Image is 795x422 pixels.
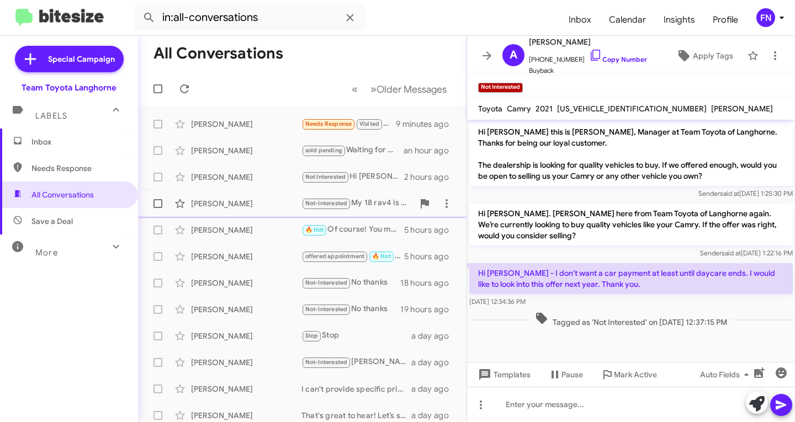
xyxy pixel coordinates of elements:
span: Not-Interested [305,279,348,286]
div: Stop [301,329,411,342]
div: 5 hours ago [404,225,458,236]
span: Not Interested [305,173,346,180]
div: [PERSON_NAME] the Sienna is running fine. Also I moved to [US_STATE] almost [DATE]. Thank you tho... [301,356,411,368]
span: said at [720,189,739,197]
nav: Page navigation example [346,78,453,100]
span: Tagged as 'Not Interested' on [DATE] 12:37:15 PM [531,312,732,328]
span: Pause [561,365,583,384]
span: « [352,82,358,96]
div: [PERSON_NAME] [191,172,301,183]
span: Camry [507,104,531,114]
button: Previous [345,78,364,100]
span: Toyota [478,104,502,114]
button: Templates [467,365,539,384]
span: said at [722,249,741,257]
span: [US_VEHICLE_IDENTIFICATION_NUMBER] [557,104,707,114]
button: Auto Fields [691,365,762,384]
span: 🔥 Hot [372,253,391,260]
span: Not-Interested [305,200,348,207]
div: [PERSON_NAME] [191,119,301,130]
div: Waiting for my car to come in next week. Then I can answer your question [301,144,404,157]
span: Sender [DATE] 1:25:30 PM [698,189,793,197]
a: Special Campaign [15,46,124,72]
span: Templates [476,365,531,384]
div: an hour ago [404,145,458,156]
span: Not-Interested [305,306,348,313]
span: Inbox [31,136,125,147]
span: sold pending [305,147,342,154]
div: [PERSON_NAME] [191,410,301,421]
div: [PERSON_NAME] [191,383,301,394]
input: Search [134,4,365,31]
div: [PERSON_NAME] [191,330,301,341]
span: Needs Response [305,120,352,127]
span: Labels [35,111,67,121]
a: Profile [704,4,747,36]
span: All Conversations [31,189,94,200]
p: Hi [PERSON_NAME]. [PERSON_NAME] here from Team Toyota of Langhorne again. We’re currently looking... [469,204,793,245]
div: [PERSON_NAME] [191,304,301,315]
div: [PERSON_NAME] [191,145,301,156]
div: Team Toyota Langhorne [22,82,116,93]
span: Auto Fields [700,365,753,384]
span: » [370,82,377,96]
span: Save a Deal [31,216,73,227]
div: [PERSON_NAME] [191,251,301,262]
span: [DATE] 12:34:36 PM [469,297,526,306]
a: Calendar [600,4,655,36]
span: Stop [305,332,319,339]
span: offered appointment [305,253,365,260]
span: A [510,46,517,64]
div: Hi [PERSON_NAME], yes it went well [301,117,396,130]
div: I can't provide specific pricing, but I can assure you we offer competitive offers for quality ve... [301,383,411,394]
span: 2021 [536,104,553,114]
h1: All Conversations [153,45,283,62]
span: 🔥 Hot [305,226,324,233]
a: Inbox [560,4,600,36]
span: Sender [DATE] 1:22:16 PM [700,249,793,257]
div: My 18 rav4 is paid off now! Do you know how long it's gonna take to get the title? [301,197,414,210]
div: [PERSON_NAME] [191,225,301,236]
span: More [35,248,58,258]
span: Not-Interested [305,359,348,366]
div: 2 hours ago [404,172,458,183]
span: [PHONE_NUMBER] [529,49,647,65]
button: Pause [539,365,592,384]
div: That's great to hear! Let’s schedule a time for you to come in and get an offer. When are you ava... [301,410,411,421]
div: 19 hours ago [400,304,458,315]
div: [PERSON_NAME] [191,198,301,209]
span: Special Campaign [48,54,115,65]
div: No thanks [301,276,400,289]
p: Hi [PERSON_NAME] - I don't want a car payment at least until daycare ends. I would like to look i... [469,263,793,294]
a: Insights [655,4,704,36]
button: FN [747,8,783,27]
div: 5 hours ago [404,251,458,262]
button: Next [364,78,453,100]
small: Not Interested [478,83,523,93]
p: Hi [PERSON_NAME] this is [PERSON_NAME], Manager at Team Toyota of Langhorne. Thanks for being our... [469,122,793,186]
div: [PERSON_NAME] [191,277,301,289]
div: Of course! You may swing by after your service appointment. When you arrive, please head to the s... [301,223,404,236]
span: [PERSON_NAME] [529,35,647,49]
span: Older Messages [377,83,447,95]
span: Apply Tags [693,46,733,66]
div: FN [756,8,775,27]
button: Mark Active [592,365,666,384]
span: Buyback [529,65,647,76]
div: 18 hours ago [400,277,458,289]
div: a day ago [411,383,458,394]
div: a day ago [411,330,458,341]
div: 9 minutes ago [396,119,458,130]
span: Needs Response [31,163,125,174]
span: Mark Active [614,365,657,384]
a: Copy Number [589,55,647,63]
div: Hi [PERSON_NAME] - I don't want a car payment at least until daycare ends. I would like to look i... [301,170,404,183]
div: a day ago [411,410,458,421]
span: [PERSON_NAME] [711,104,773,114]
button: Apply Tags [666,46,742,66]
span: Visited [359,120,379,127]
